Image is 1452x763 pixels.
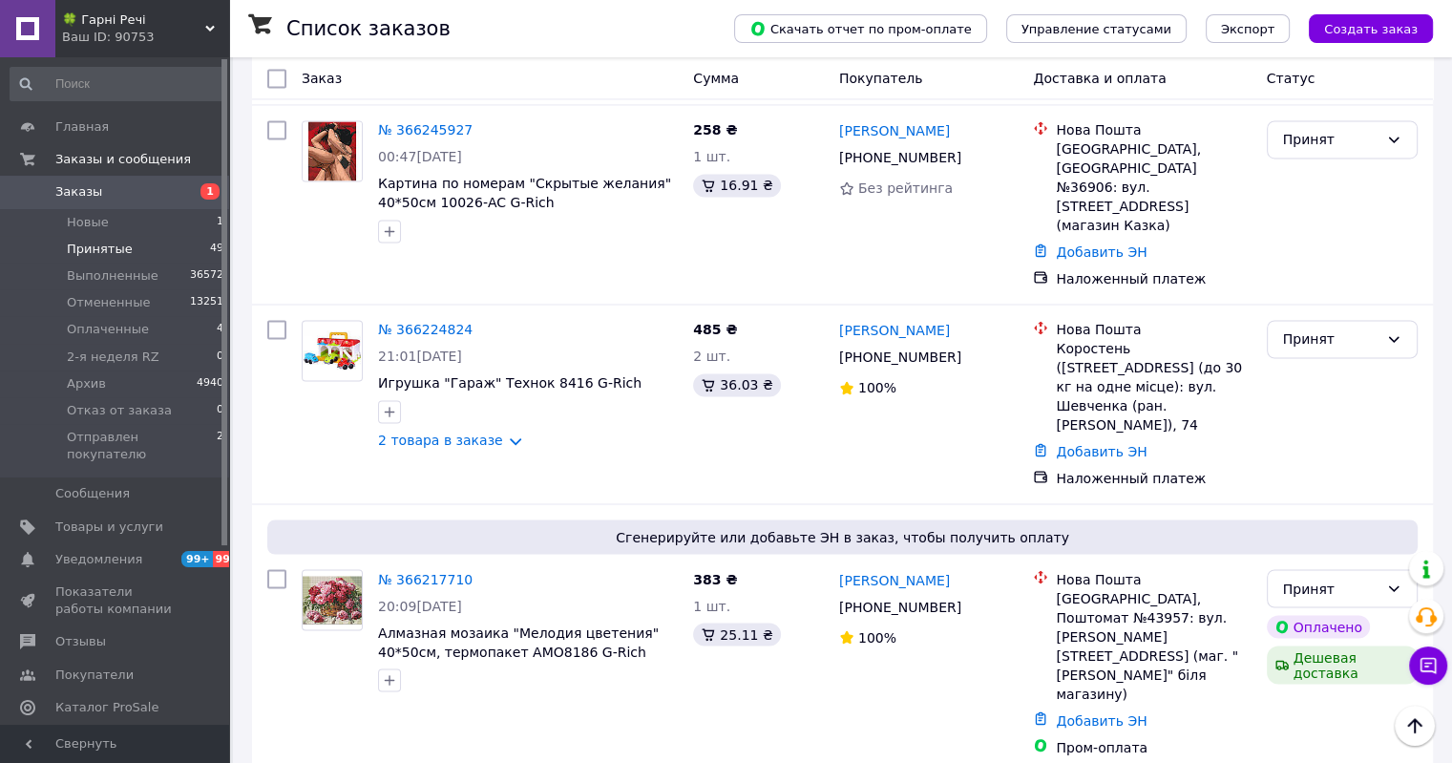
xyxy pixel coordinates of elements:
[181,551,213,567] span: 99+
[378,571,473,586] a: № 366217710
[1033,71,1166,86] span: Доставка и оплата
[734,14,987,43] button: Скачать отчет по пром-оплате
[55,667,134,684] span: Покупатели
[302,569,363,630] a: Фото товару
[217,429,223,463] span: 2
[67,429,217,463] span: Отправлен покупателю
[1056,139,1251,235] div: [GEOGRAPHIC_DATA], [GEOGRAPHIC_DATA] №36906: вул. [STREET_ADDRESS] (магазин Казка)
[10,67,225,101] input: Поиск
[693,149,730,164] span: 1 шт.
[67,294,150,311] span: Отмененные
[1283,578,1378,599] div: Принят
[1056,120,1251,139] div: Нова Пошта
[378,176,671,210] a: Картина по номерам "Скрытые желания" 40*50см 10026-AC G-Rich
[693,349,730,364] span: 2 шт.
[839,71,923,86] span: Покупатель
[378,375,642,391] a: Игрушка "Гараж" Технок 8416 G-Rich
[1267,646,1418,684] div: Дешевая доставка
[55,583,177,618] span: Показатели работы компании
[55,151,191,168] span: Заказы и сообщения
[1309,14,1433,43] button: Создать заказ
[693,623,780,646] div: 25.11 ₴
[217,321,223,338] span: 4
[839,121,950,140] a: [PERSON_NAME]
[1056,737,1251,756] div: Пром-оплата
[1056,569,1251,588] div: Нова Пошта
[1021,22,1171,36] span: Управление статусами
[693,122,737,138] span: 258 ₴
[839,570,950,589] a: [PERSON_NAME]
[1056,320,1251,339] div: Нова Пошта
[1056,339,1251,434] div: Коростень ([STREET_ADDRESS] (до 30 кг на одне місце): вул. Шевченка (ран. [PERSON_NAME]), 74
[190,267,223,285] span: 36572
[55,699,158,716] span: Каталог ProSale
[302,71,342,86] span: Заказ
[1283,329,1378,350] div: Принят
[378,625,659,659] a: Алмазная мозаика "Мелодия цветения" 40*50см, термопакет AMO8186 G-Rich
[835,593,965,620] div: [PHONE_NUMBER]
[67,321,149,338] span: Оплаченные
[858,629,896,645] span: 100%
[378,433,503,448] a: 2 товара в заказе
[303,121,362,180] img: Фото товару
[217,402,223,419] span: 0
[200,183,220,200] span: 1
[749,20,972,37] span: Скачать отчет по пром-оплате
[303,330,362,371] img: Фото товару
[67,375,106,392] span: Архив
[1283,129,1378,150] div: Принят
[55,633,106,650] span: Отзывы
[190,294,223,311] span: 13251
[303,576,362,624] img: Фото товару
[1006,14,1187,43] button: Управление статусами
[378,149,462,164] span: 00:47[DATE]
[62,29,229,46] div: Ваш ID: 90753
[1267,615,1370,638] div: Оплачено
[693,174,780,197] div: 16.91 ₴
[1056,244,1147,260] a: Добавить ЭН
[55,485,130,502] span: Сообщения
[693,71,739,86] span: Сумма
[213,551,244,567] span: 99+
[839,321,950,340] a: [PERSON_NAME]
[378,349,462,364] span: 21:01[DATE]
[67,349,159,366] span: 2-я неделя RZ
[1056,269,1251,288] div: Наложенный платеж
[378,122,473,138] a: № 366245927
[302,320,363,381] a: Фото товару
[378,598,462,613] span: 20:09[DATE]
[858,180,953,196] span: Без рейтинга
[217,349,223,366] span: 0
[55,118,109,136] span: Главная
[1206,14,1290,43] button: Экспорт
[693,571,737,586] span: 383 ₴
[1290,20,1433,35] a: Создать заказ
[378,322,473,337] a: № 366224824
[286,17,451,40] h1: Список заказов
[55,551,142,568] span: Уведомления
[1056,444,1147,459] a: Добавить ЭН
[302,120,363,181] a: Фото товару
[1056,588,1251,703] div: [GEOGRAPHIC_DATA], Поштомат №43957: вул. [PERSON_NAME][STREET_ADDRESS] (маг. "[PERSON_NAME]" біля...
[835,344,965,371] div: [PHONE_NUMBER]
[1056,712,1147,728] a: Добавить ЭН
[67,267,158,285] span: Выполненные
[62,11,205,29] span: 🍀 Гарні Речі
[67,214,109,231] span: Новые
[197,375,223,392] span: 4940
[858,380,896,395] span: 100%
[1324,22,1418,36] span: Создать заказ
[275,527,1410,546] span: Сгенерируйте или добавьте ЭН в заказ, чтобы получить оплату
[67,241,133,258] span: Принятые
[55,519,163,536] span: Товары и услуги
[693,322,737,337] span: 485 ₴
[835,144,965,171] div: [PHONE_NUMBER]
[1221,22,1274,36] span: Экспорт
[1056,469,1251,488] div: Наложенный платеж
[693,598,730,613] span: 1 шт.
[1267,71,1315,86] span: Статус
[693,373,780,396] div: 36.03 ₴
